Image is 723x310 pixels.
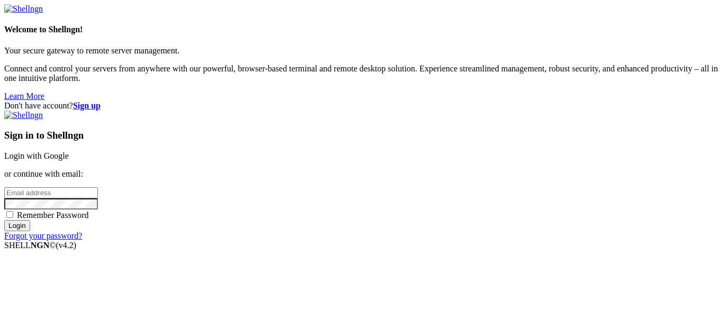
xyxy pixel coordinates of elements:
p: Connect and control your servers from anywhere with our powerful, browser-based terminal and remo... [4,64,719,83]
input: Remember Password [6,211,13,218]
span: 4.2.0 [56,241,77,250]
a: Forgot your password? [4,231,82,240]
h4: Welcome to Shellngn! [4,25,719,34]
a: Sign up [73,101,101,110]
input: Email address [4,187,98,198]
b: NGN [31,241,50,250]
p: or continue with email: [4,169,719,179]
a: Login with Google [4,151,69,160]
span: SHELL © [4,241,76,250]
img: Shellngn [4,4,43,14]
img: Shellngn [4,111,43,120]
h3: Sign in to Shellngn [4,130,719,141]
p: Your secure gateway to remote server management. [4,46,719,56]
span: Remember Password [17,211,89,220]
a: Learn More [4,92,44,101]
div: Don't have account? [4,101,719,111]
input: Login [4,220,30,231]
